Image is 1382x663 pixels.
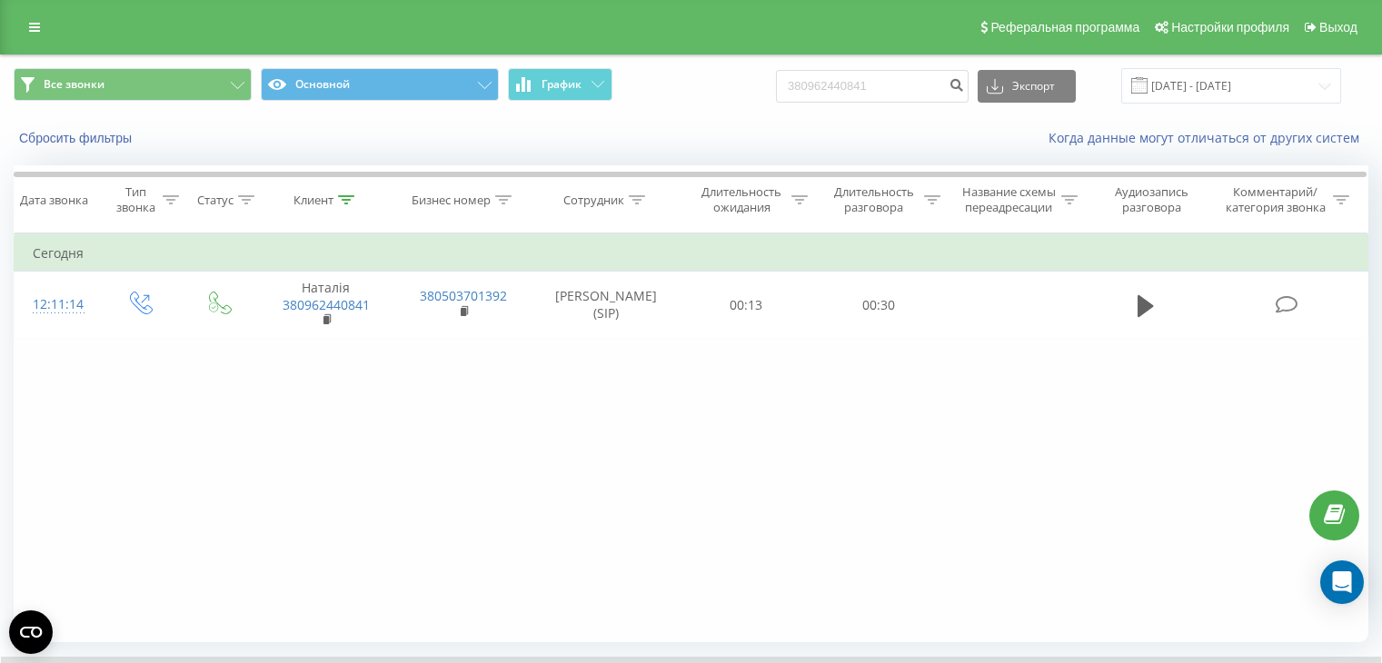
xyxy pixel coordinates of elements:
td: Наталія [257,272,394,339]
div: Дата звонка [20,193,88,208]
div: Бизнес номер [412,193,491,208]
div: Сотрудник [563,193,624,208]
div: Клиент [293,193,333,208]
span: Реферальная программа [990,20,1139,35]
span: Настройки профиля [1171,20,1289,35]
input: Поиск по номеру [776,70,969,103]
button: Сбросить фильтры [14,130,141,146]
div: Комментарий/категория звонка [1222,184,1328,215]
button: Экспорт [978,70,1076,103]
div: Длительность разговора [829,184,920,215]
button: Все звонки [14,68,252,101]
a: Когда данные могут отличаться от других систем [1049,129,1368,146]
div: Название схемы переадресации [961,184,1057,215]
div: Длительность ожидания [697,184,788,215]
div: Аудиозапись разговора [1099,184,1205,215]
div: 12:11:14 [33,287,81,322]
span: График [542,78,582,91]
td: Сегодня [15,235,1368,272]
button: График [508,68,612,101]
div: Open Intercom Messenger [1320,560,1364,604]
span: Выход [1319,20,1357,35]
button: Open CMP widget [9,610,53,654]
a: 380962440841 [283,296,370,313]
td: 00:30 [812,272,944,339]
a: 380503701392 [420,287,507,304]
td: [PERSON_NAME] (SIP) [532,272,681,339]
span: Все звонки [44,77,104,92]
td: 00:13 [681,272,812,339]
div: Статус [197,193,234,208]
div: Тип звонка [114,184,157,215]
button: Основной [261,68,499,101]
